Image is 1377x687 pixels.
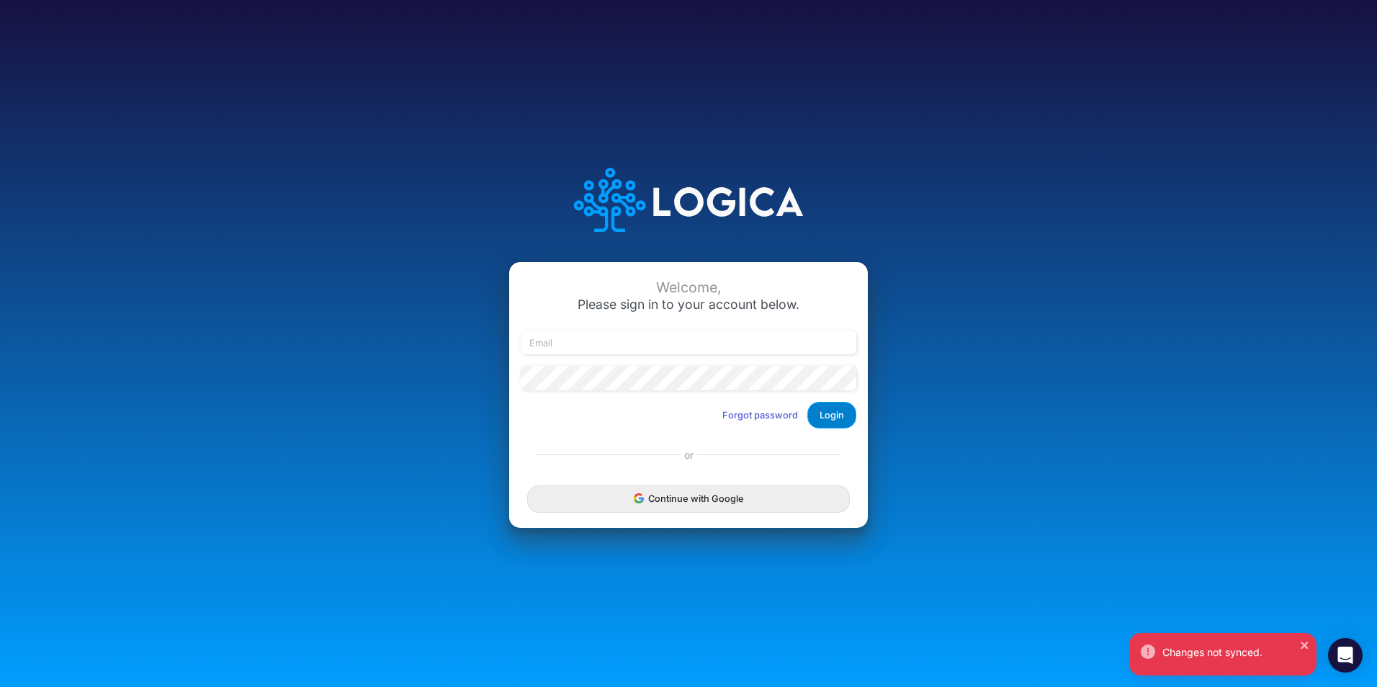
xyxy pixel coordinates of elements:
[1328,638,1363,673] div: Open Intercom Messenger
[713,403,807,427] button: Forgot password
[1300,637,1310,652] button: close
[1162,645,1305,660] div: Changes not synced.
[578,297,799,312] span: Please sign in to your account below.
[521,279,856,296] div: Welcome,
[807,402,856,428] button: Login
[527,485,850,512] button: Continue with Google
[521,331,856,355] input: Email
